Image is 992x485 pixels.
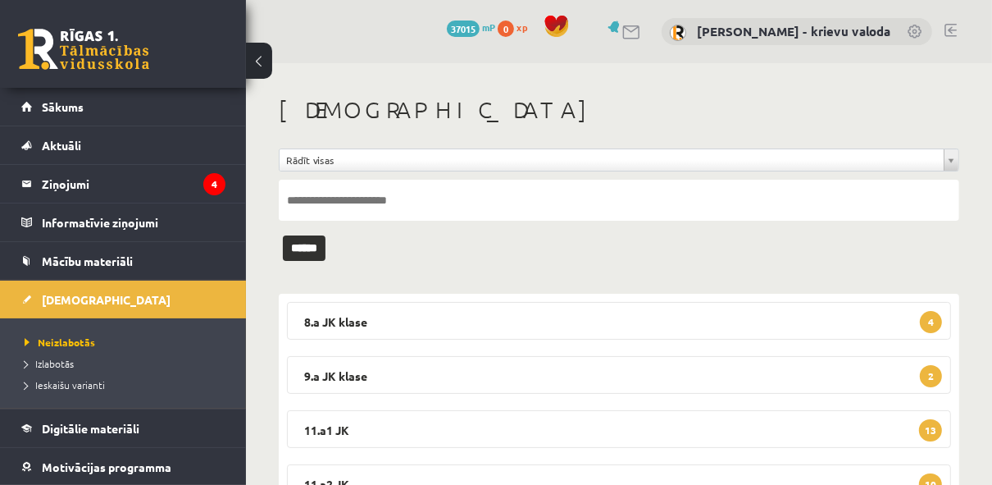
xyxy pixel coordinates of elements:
[279,96,959,124] h1: [DEMOGRAPHIC_DATA]
[25,377,230,392] a: Ieskaišu varianti
[42,204,225,241] legend: Informatīvie ziņojumi
[42,460,171,474] span: Motivācijas programma
[25,356,230,371] a: Izlabotās
[21,88,225,126] a: Sākums
[18,29,149,70] a: Rīgas 1. Tālmācības vidusskola
[42,165,225,203] legend: Ziņojumi
[286,149,937,171] span: Rādīt visas
[287,356,951,394] legend: 9.a JK klase
[447,21,480,37] span: 37015
[42,421,139,436] span: Digitālie materiāli
[498,21,535,34] a: 0 xp
[21,410,225,447] a: Digitālie materiāli
[287,302,951,340] legend: 8.a JK klase
[42,99,84,114] span: Sākums
[25,378,105,391] span: Ieskaišu varianti
[280,149,958,171] a: Rādīt visas
[920,365,942,387] span: 2
[920,311,942,333] span: 4
[42,254,133,268] span: Mācību materiāli
[697,23,890,39] a: [PERSON_NAME] - krievu valoda
[25,335,230,350] a: Neizlabotās
[287,410,951,448] legend: 11.a1 JK
[21,242,225,280] a: Mācību materiāli
[498,21,514,37] span: 0
[21,281,225,318] a: [DEMOGRAPHIC_DATA]
[203,173,225,195] i: 4
[21,165,225,203] a: Ziņojumi4
[516,21,527,34] span: xp
[42,138,81,153] span: Aktuāli
[447,21,495,34] a: 37015 mP
[21,204,225,241] a: Informatīvie ziņojumi
[919,419,942,442] span: 13
[482,21,495,34] span: mP
[42,292,171,307] span: [DEMOGRAPHIC_DATA]
[21,126,225,164] a: Aktuāli
[670,25,686,41] img: Ludmila Ziediņa - krievu valoda
[25,357,74,370] span: Izlabotās
[25,336,95,349] span: Neizlabotās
